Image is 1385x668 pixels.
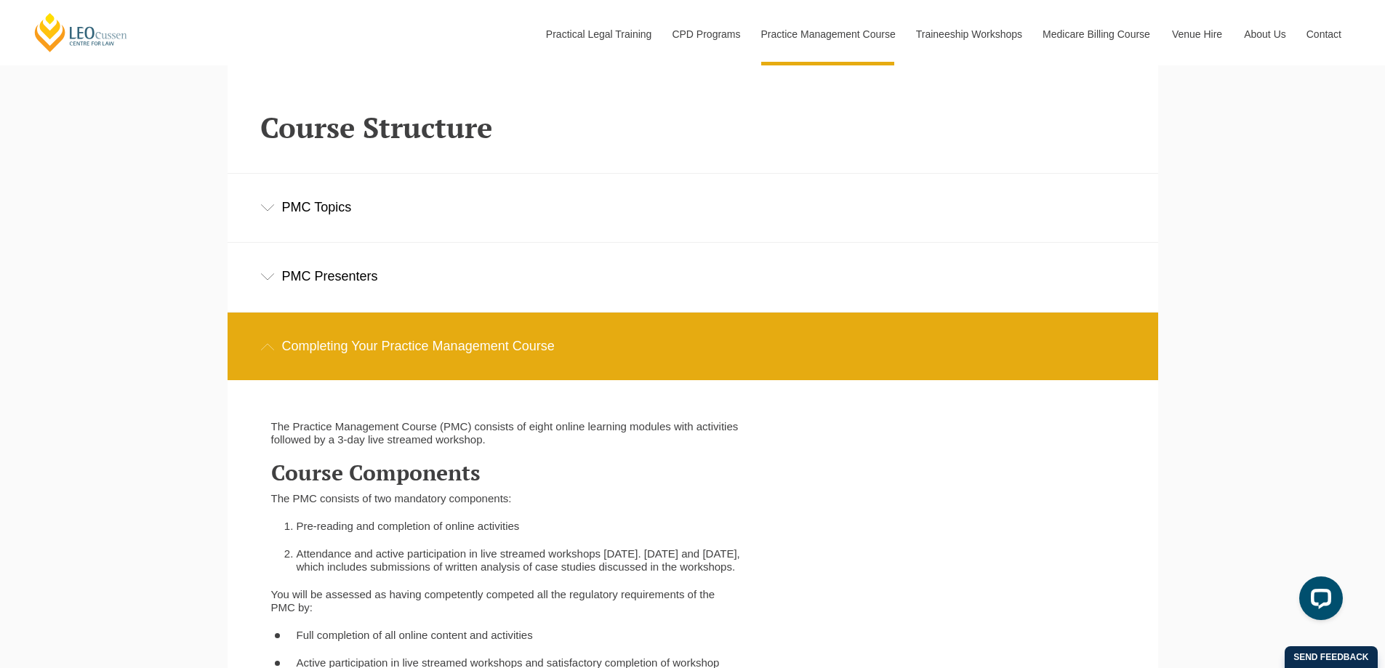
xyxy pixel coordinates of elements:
[228,243,1158,310] div: PMC Presenters
[228,313,1158,380] div: Completing Your Practice Management Course
[1288,571,1349,632] iframe: LiveChat chat widget
[33,12,129,53] a: [PERSON_NAME] Centre for Law
[271,420,742,446] p: The Practice Management Course (PMC) consists of eight online learning modules with activities fo...
[1161,3,1233,65] a: Venue Hire
[271,588,742,614] p: You will be assessed as having competently competed all the regulatory requirements of the PMC by:
[1296,3,1352,65] a: Contact
[535,3,662,65] a: Practical Legal Training
[297,520,742,533] li: Pre-reading and completion of online activities
[271,492,742,505] p: The PMC consists of two mandatory components:
[228,174,1158,241] div: PMC Topics
[297,547,742,574] li: Attendance and active participation in live streamed workshops [DATE]. [DATE] and [DATE], which i...
[1032,3,1161,65] a: Medicare Billing Course
[297,629,742,642] li: Full completion of all online content and activities
[905,3,1032,65] a: Traineeship Workshops
[1233,3,1296,65] a: About Us
[271,461,742,485] h3: Course Components
[661,3,750,65] a: CPD Programs
[750,3,905,65] a: Practice Management Course
[260,111,1125,143] h2: Course Structure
